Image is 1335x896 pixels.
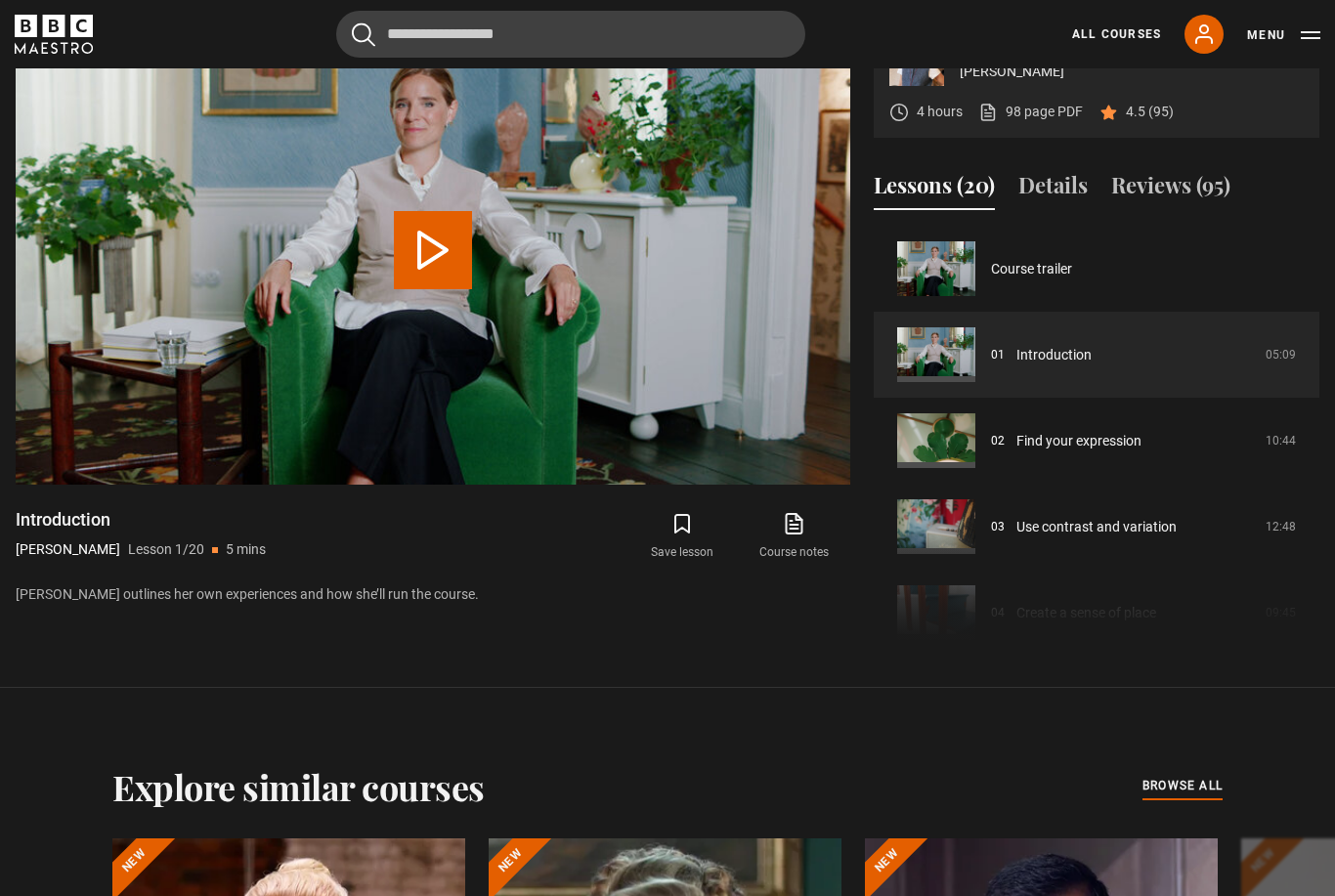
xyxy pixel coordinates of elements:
p: 4.5 (95) [1126,102,1174,122]
a: Introduction [1016,345,1092,365]
a: Use contrast and variation [1016,517,1177,537]
a: Course notes [739,508,850,565]
svg: BBC Maestro [15,15,93,54]
p: 4 hours [917,102,963,122]
button: Toggle navigation [1247,25,1320,45]
p: [PERSON_NAME] [16,539,120,560]
input: Search [336,11,805,58]
a: 98 page PDF [978,102,1083,122]
p: 5 mins [226,539,266,560]
a: Course trailer [991,259,1072,279]
button: Save lesson [626,508,738,565]
button: Submit the search query [352,22,375,47]
button: Play Lesson Introduction [394,211,472,289]
a: browse all [1142,776,1223,797]
h1: Introduction [16,508,266,532]
a: Find your expression [1016,431,1141,451]
button: Reviews (95) [1111,169,1230,210]
a: All Courses [1072,25,1161,43]
p: [PERSON_NAME] outlines her own experiences and how she’ll run the course. [16,584,850,605]
span: browse all [1142,776,1223,795]
button: Lessons (20) [874,169,995,210]
h2: Explore similar courses [112,766,485,807]
video-js: Video Player [16,16,850,485]
button: Details [1018,169,1088,210]
p: Lesson 1/20 [128,539,204,560]
p: [PERSON_NAME] [960,62,1304,82]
